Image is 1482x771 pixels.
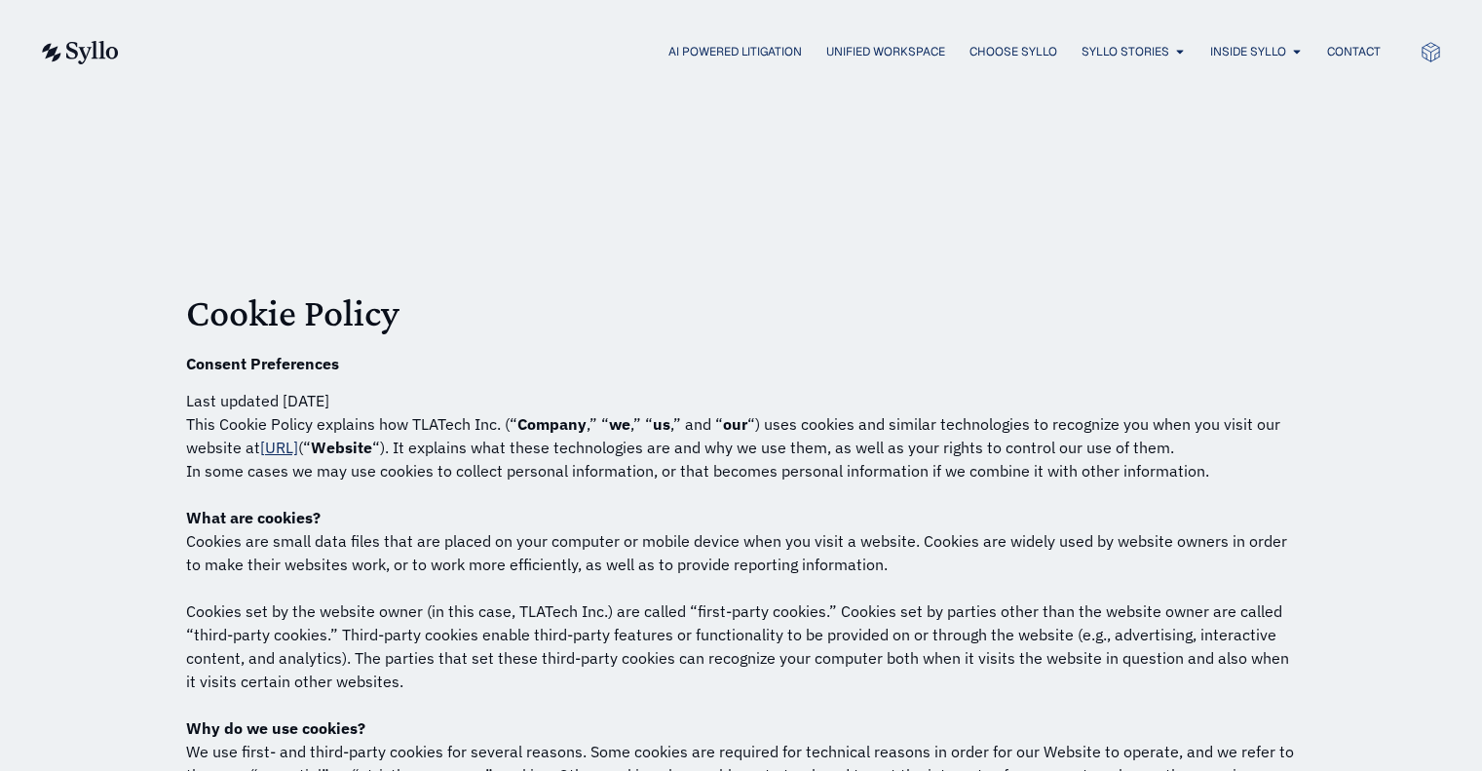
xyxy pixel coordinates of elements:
[186,531,1287,574] span: Cookies are small data files that are placed on your computer or mobile device when you visit a w...
[39,41,119,64] img: syllo
[186,461,1209,481] span: In some cases we may use cookies to collect personal information, or that becomes personal inform...
[826,43,945,60] a: Unified Workspace
[609,414,630,434] strong: we
[1210,43,1286,60] a: Inside Syllo
[517,414,587,434] strong: Company
[298,438,1174,457] span: (“ “). It explains what these technologies are and why we use them, as well as your rights to con...
[186,293,1297,332] h1: Cookie Policy
[186,508,321,527] span: What are cookies?
[186,354,339,373] b: Consent Preferences
[668,43,802,60] a: AI Powered Litigation
[653,414,670,434] strong: us
[311,438,372,457] strong: Website
[186,718,365,738] span: Why do we use cookies?
[186,414,1280,457] span: This Cookie Policy explains how TLATech Inc. (“ ,” “ ,” “ ,” and “ “) uses cookies and similar te...
[158,43,1381,61] div: Menu Toggle
[723,414,747,434] strong: our
[186,391,329,410] span: Last updated [DATE]
[260,438,298,457] a: [URL]
[1082,43,1169,60] a: Syllo Stories
[186,601,1289,691] span: Cookies set by the website owner (in this case, TLATech Inc.) are called “first-party cookies.” C...
[1327,43,1381,60] a: Contact
[158,43,1381,61] nav: Menu
[969,43,1057,60] a: Choose Syllo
